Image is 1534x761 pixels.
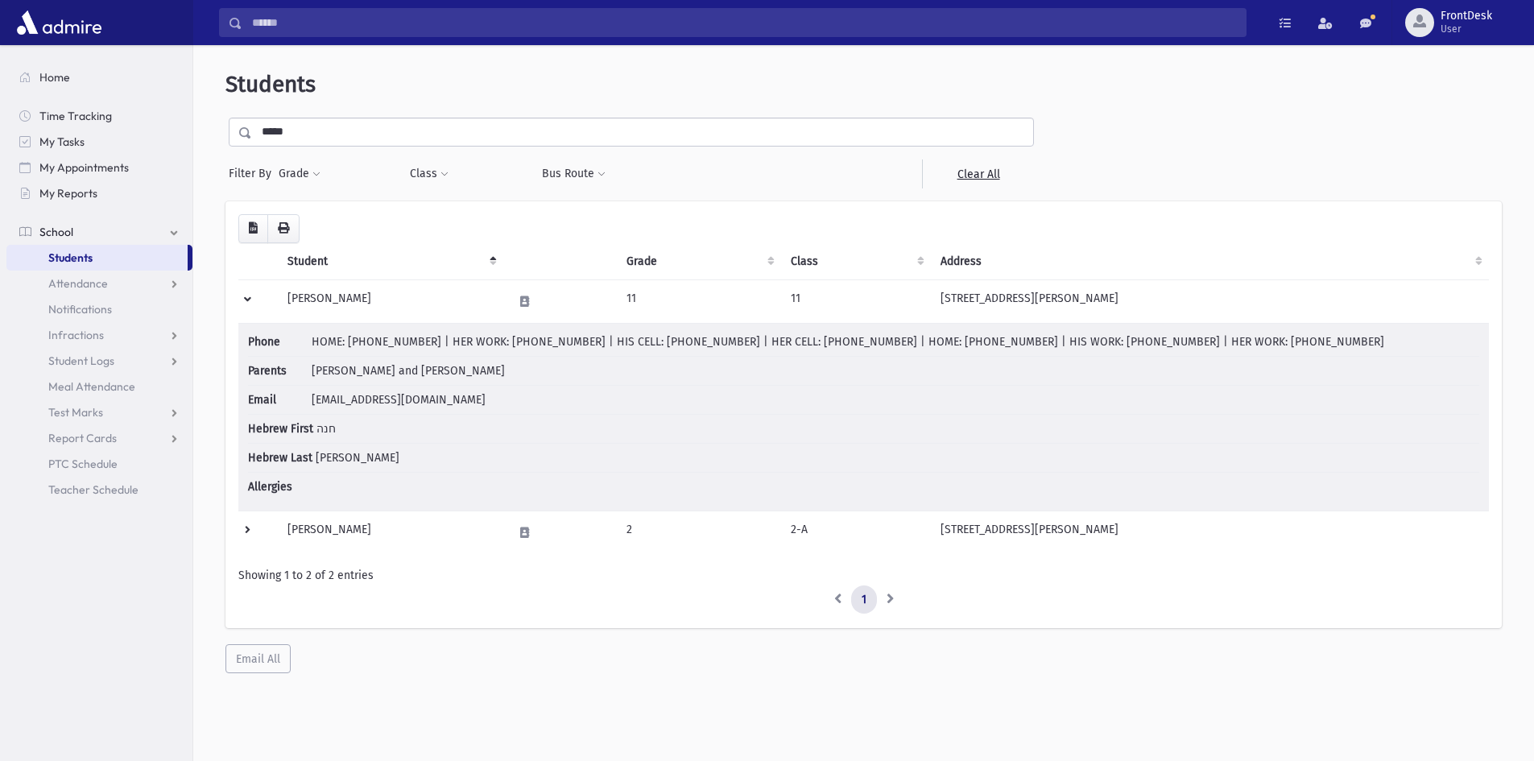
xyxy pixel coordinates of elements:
a: Teacher Schedule [6,477,192,503]
a: Test Marks [6,399,192,425]
span: Home [39,70,70,85]
td: 11 [781,279,932,323]
th: Address: activate to sort column ascending [931,243,1489,280]
td: 2 [617,511,781,554]
span: [PERSON_NAME] and [PERSON_NAME] [312,364,505,378]
button: Print [267,214,300,243]
a: Meal Attendance [6,374,192,399]
span: Hebrew Last [248,449,312,466]
td: [STREET_ADDRESS][PERSON_NAME] [931,511,1489,554]
a: School [6,219,192,245]
span: Time Tracking [39,109,112,123]
button: Grade [278,159,321,188]
a: 1 [851,585,877,614]
button: Class [409,159,449,188]
span: Students [225,71,316,97]
span: My Tasks [39,134,85,149]
span: HOME: [PHONE_NUMBER] | HER WORK: [PHONE_NUMBER] | HIS CELL: [PHONE_NUMBER] | HER CELL: [PHONE_NUM... [312,335,1384,349]
td: 2-A [781,511,932,554]
a: My Tasks [6,129,192,155]
span: [EMAIL_ADDRESS][DOMAIN_NAME] [312,393,486,407]
span: [PERSON_NAME] [316,451,399,465]
a: Infractions [6,322,192,348]
a: Clear All [922,159,1034,188]
span: Report Cards [48,431,117,445]
span: FrontDesk [1441,10,1492,23]
div: Showing 1 to 2 of 2 entries [238,567,1489,584]
img: AdmirePro [13,6,105,39]
th: Grade: activate to sort column ascending [617,243,781,280]
span: Filter By [229,165,278,182]
td: [STREET_ADDRESS][PERSON_NAME] [931,279,1489,323]
a: My Appointments [6,155,192,180]
a: PTC Schedule [6,451,192,477]
button: Bus Route [541,159,606,188]
span: Hebrew First [248,420,313,437]
span: Teacher Schedule [48,482,139,497]
span: Phone [248,333,308,350]
a: Students [6,245,188,271]
span: Students [48,250,93,265]
span: Email [248,391,308,408]
span: חנה [316,422,336,436]
span: Notifications [48,302,112,316]
td: [PERSON_NAME] [278,279,504,323]
a: My Reports [6,180,192,206]
th: Student: activate to sort column descending [278,243,504,280]
span: Attendance [48,276,108,291]
span: My Appointments [39,160,129,175]
span: Infractions [48,328,104,342]
a: Report Cards [6,425,192,451]
span: User [1441,23,1492,35]
a: Home [6,64,192,90]
a: Time Tracking [6,103,192,129]
button: CSV [238,214,268,243]
th: Class: activate to sort column ascending [781,243,932,280]
button: Email All [225,644,291,673]
span: School [39,225,73,239]
span: Student Logs [48,354,114,368]
td: [PERSON_NAME] [278,511,504,554]
span: Test Marks [48,405,103,420]
input: Search [242,8,1246,37]
span: My Reports [39,186,97,201]
span: Meal Attendance [48,379,135,394]
a: Student Logs [6,348,192,374]
span: PTC Schedule [48,457,118,471]
span: Parents [248,362,308,379]
a: Notifications [6,296,192,322]
td: 11 [617,279,781,323]
a: Attendance [6,271,192,296]
span: Allergies [248,478,308,495]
